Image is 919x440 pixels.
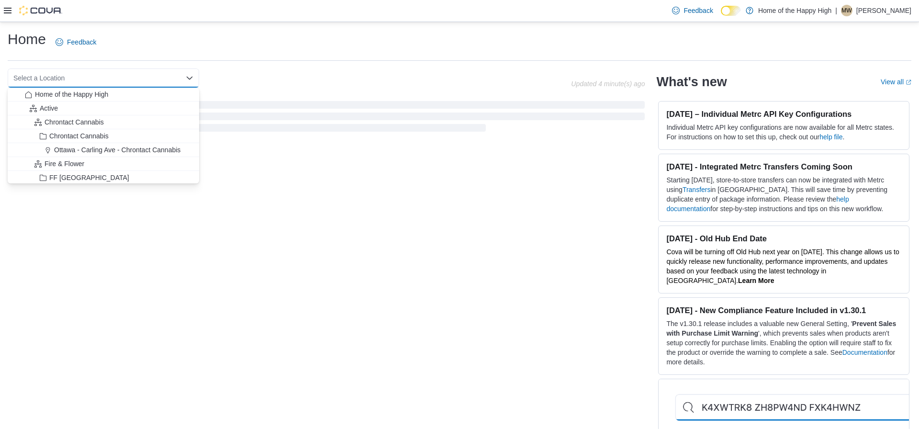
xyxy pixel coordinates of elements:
[19,6,62,15] img: Cova
[571,80,645,88] p: Updated 4 minute(s) ago
[841,5,852,16] div: Matthew Willison
[40,103,58,113] span: Active
[45,159,84,169] span: Fire & Flower
[721,6,741,16] input: Dark Mode
[666,305,901,315] h3: [DATE] - New Compliance Feature Included in v1.30.1
[656,74,727,90] h2: What's new
[67,37,96,47] span: Feedback
[758,5,831,16] p: Home of the Happy High
[54,145,180,155] span: Ottawa - Carling Ave - Chrontact Cannabis
[666,195,849,213] a: help documentation
[8,30,46,49] h1: Home
[666,320,896,337] strong: Prevent Sales with Purchase Limit Warning
[666,248,899,284] span: Cova will be turning off Old Hub next year on [DATE]. This change allows us to quickly release ne...
[35,90,108,99] span: Home of the Happy High
[49,173,129,182] span: FF [GEOGRAPHIC_DATA]
[738,277,774,284] a: Learn More
[8,143,199,157] button: Ottawa - Carling Ave - Chrontact Cannabis
[842,349,887,356] a: Documentation
[684,6,713,15] span: Feedback
[819,133,842,141] a: help file
[8,115,199,129] button: Chrontact Cannabis
[856,5,911,16] p: [PERSON_NAME]
[881,78,911,86] a: View allExternal link
[906,79,911,85] svg: External link
[666,123,901,142] p: Individual Metrc API key configurations are now available for all Metrc states. For instructions ...
[8,171,199,185] button: FF [GEOGRAPHIC_DATA]
[841,5,852,16] span: MW
[683,186,711,193] a: Transfers
[668,1,717,20] a: Feedback
[666,162,901,171] h3: [DATE] - Integrated Metrc Transfers Coming Soon
[835,5,837,16] p: |
[8,157,199,171] button: Fire & Flower
[52,33,100,52] a: Feedback
[8,102,199,115] button: Active
[8,103,645,134] span: Loading
[666,234,901,243] h3: [DATE] - Old Hub End Date
[45,117,104,127] span: Chrontact Cannabis
[666,319,901,367] p: The v1.30.1 release includes a valuable new General Setting, ' ', which prevents sales when produ...
[49,131,109,141] span: Chrontact Cannabis
[666,109,901,119] h3: [DATE] – Individual Metrc API Key Configurations
[186,74,193,82] button: Close list of options
[8,88,199,102] button: Home of the Happy High
[666,175,901,214] p: Starting [DATE], store-to-store transfers can now be integrated with Metrc using in [GEOGRAPHIC_D...
[8,129,199,143] button: Chrontact Cannabis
